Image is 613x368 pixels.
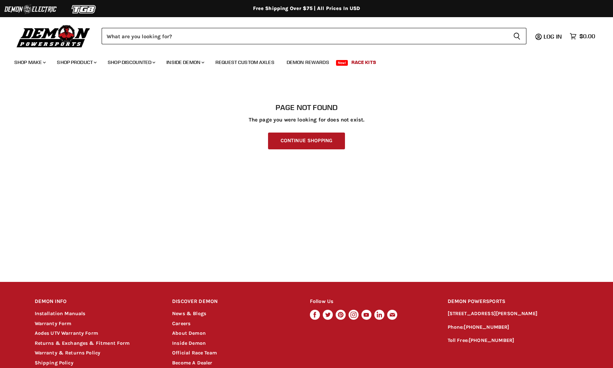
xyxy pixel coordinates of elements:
[448,310,579,318] p: [STREET_ADDRESS][PERSON_NAME]
[35,320,72,327] a: Warranty Form
[52,55,101,70] a: Shop Product
[172,330,206,336] a: About Demon
[448,293,579,310] h2: DEMON POWERSPORTS
[540,33,566,40] a: Log in
[4,3,57,16] img: Demon Electric Logo 2
[14,23,93,49] img: Demon Powersports
[20,5,593,12] div: Free Shipping Over $75 | All Prices In USD
[464,324,509,330] a: [PHONE_NUMBER]
[35,117,579,123] p: The page you were looking for does not exist.
[9,52,593,70] ul: Main menu
[35,340,130,346] a: Returns & Exchanges & Fitment Form
[448,337,579,345] p: Toll Free:
[35,293,159,310] h2: DEMON INFO
[172,360,212,366] a: Become A Dealer
[268,133,345,149] a: Continue Shopping
[35,350,101,356] a: Warranty & Returns Policy
[102,28,507,44] input: Search
[35,330,98,336] a: Aodes UTV Warranty Form
[172,340,206,346] a: Inside Demon
[579,33,595,40] span: $0.00
[210,55,280,70] a: Request Custom Axles
[469,337,514,343] a: [PHONE_NUMBER]
[102,55,160,70] a: Shop Discounted
[161,55,209,70] a: Inside Demon
[172,293,296,310] h2: DISCOVER DEMON
[172,310,206,317] a: News & Blogs
[35,103,579,112] h1: Page not found
[448,323,579,332] p: Phone:
[35,310,86,317] a: Installation Manuals
[310,293,434,310] h2: Follow Us
[172,350,217,356] a: Official Race Team
[346,55,381,70] a: Race Kits
[281,55,335,70] a: Demon Rewards
[336,60,348,66] span: New!
[35,360,73,366] a: Shipping Policy
[544,33,562,40] span: Log in
[566,31,599,41] a: $0.00
[102,28,526,44] form: Product
[172,320,190,327] a: Careers
[9,55,50,70] a: Shop Make
[57,3,111,16] img: TGB Logo 2
[507,28,526,44] button: Search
